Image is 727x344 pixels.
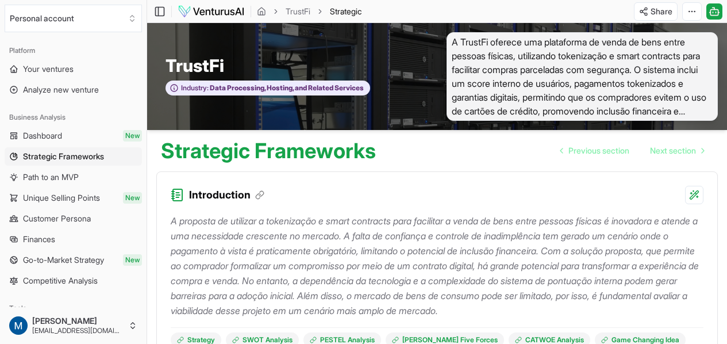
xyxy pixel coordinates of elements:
span: New [123,254,142,266]
h3: Introduction [189,187,264,203]
span: Strategic Frameworks [23,151,104,162]
img: ACg8ocJRNlb5ZS-6LSRuDbj-rGch4BScJZRTuSe9A6tcTTksWx-6YA=s96-c [9,316,28,335]
span: Competitive Analysis [23,275,98,286]
div: Tools [5,299,142,318]
span: Previous section [568,145,629,156]
a: Finances [5,230,142,249]
span: [PERSON_NAME] [32,316,124,326]
button: [PERSON_NAME][EMAIL_ADDRESS][DOMAIN_NAME] [5,312,142,339]
a: Competitive Analysis [5,272,142,290]
nav: breadcrumb [257,6,361,17]
a: Go-to-Market StrategyNew [5,251,142,269]
span: Strategic [330,6,361,17]
span: Finances [23,234,55,245]
span: A TrustFi oferece uma plataforma de venda de bens entre pessoas físicas, utilizando tokenização e... [447,32,718,121]
span: TrustFi [166,55,224,76]
span: Unique Selling Points [23,192,100,204]
span: New [123,130,142,142]
a: Unique Selling PointsNew [5,189,142,207]
span: Customer Persona [23,213,91,224]
button: Select an organization [5,5,142,32]
div: Platform [5,41,142,60]
span: Analyze new venture [23,84,99,95]
a: Customer Persona [5,209,142,228]
span: Dashboard [23,130,62,142]
h1: Strategic Frameworks [161,139,376,162]
span: Data Processing, Hosting, and Related Services [209,83,364,93]
p: A proposta de utilizar a tokenização e smart contracts para facilitar a venda de bens entre pesso... [171,213,703,318]
a: Go to next page [641,139,713,162]
div: Business Analysis [5,108,142,127]
span: Go-to-Market Strategy [23,254,104,266]
nav: pagination [551,139,713,162]
a: DashboardNew [5,127,142,145]
span: Share [651,6,672,17]
a: Your ventures [5,60,142,78]
button: Industry:Data Processing, Hosting, and Related Services [166,81,370,96]
a: Go to previous page [551,139,638,162]
span: Your ventures [23,63,74,75]
button: Share [634,2,678,21]
a: Analyze new venture [5,81,142,99]
span: Industry: [181,83,209,93]
img: logo [178,5,245,18]
a: Path to an MVP [5,168,142,186]
span: New [123,192,142,204]
span: Path to an MVP [23,171,79,183]
a: TrustFi [286,6,310,17]
span: [EMAIL_ADDRESS][DOMAIN_NAME] [32,326,124,335]
a: Strategic Frameworks [5,147,142,166]
span: Next section [650,145,696,156]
